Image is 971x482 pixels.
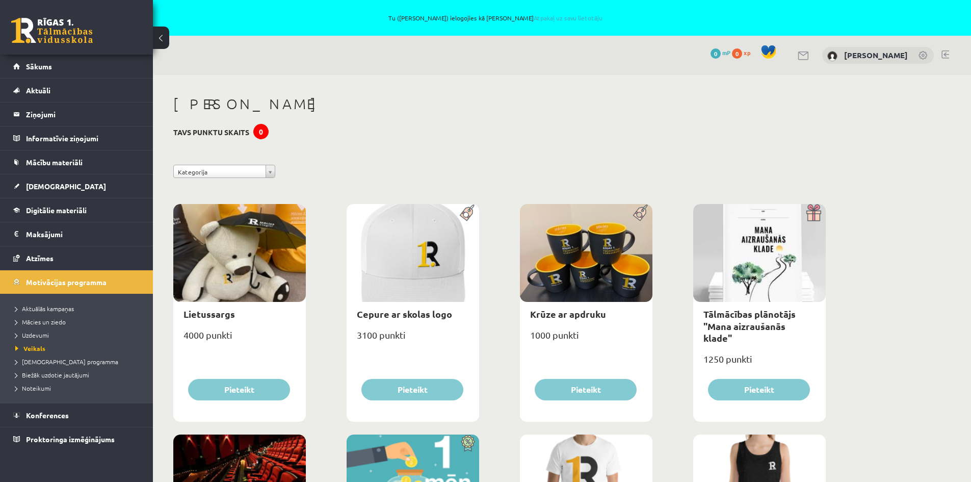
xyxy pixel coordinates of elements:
[703,308,796,344] a: Tālmācības plānotājs "Mana aizraušanās klade"
[26,158,83,167] span: Mācību materiāli
[13,403,140,427] a: Konferences
[361,379,463,400] button: Pieteikt
[26,103,140,126] legend: Ziņojumi
[13,246,140,270] a: Atzīmes
[15,331,49,339] span: Uzdevumi
[26,253,54,263] span: Atzīmes
[803,204,826,221] img: Dāvana ar pārsteigumu
[693,350,826,376] div: 1250 punkti
[26,222,140,246] legend: Maksājumi
[13,79,140,102] a: Aktuāli
[456,435,479,452] img: Atlaide
[13,55,140,78] a: Sākums
[357,308,452,320] a: Cepure ar skolas logo
[13,126,140,150] a: Informatīvie ziņojumi
[11,18,93,43] a: Rīgas 1. Tālmācības vidusskola
[26,435,115,444] span: Proktoringa izmēģinājums
[173,165,275,178] a: Kategorija
[629,204,652,221] img: Populāra prece
[173,128,249,137] h3: Tavs punktu skaits
[13,270,140,294] a: Motivācijas programma
[178,165,261,179] span: Kategorija
[15,344,45,352] span: Veikals
[347,326,479,352] div: 3100 punkti
[708,379,810,400] button: Pieteikt
[844,50,908,60] a: [PERSON_NAME]
[15,305,74,313] span: Aktuālās kampaņas
[15,371,89,379] span: Biežāk uzdotie jautājumi
[827,51,837,61] img: Ralfs Jēkabsons
[173,326,306,352] div: 4000 punkti
[15,370,143,379] a: Biežāk uzdotie jautājumi
[13,222,140,246] a: Maksājumi
[15,318,66,326] span: Mācies un ziedo
[520,326,652,352] div: 1000 punkti
[722,48,730,57] span: mP
[15,357,143,366] a: [DEMOGRAPHIC_DATA] programma
[26,277,107,287] span: Motivācijas programma
[15,384,51,392] span: Noteikumi
[188,379,290,400] button: Pieteikt
[15,344,143,353] a: Veikals
[26,411,69,420] span: Konferences
[13,103,140,126] a: Ziņojumi
[173,95,826,113] h1: [PERSON_NAME]
[26,182,106,191] span: [DEMOGRAPHIC_DATA]
[15,358,118,366] span: [DEMOGRAPHIC_DATA] programma
[15,331,143,340] a: Uzdevumi
[15,384,143,393] a: Noteikumi
[26,126,140,150] legend: Informatīvie ziņojumi
[732,48,755,57] a: 0 xp
[26,62,52,71] span: Sākums
[711,48,730,57] a: 0 mP
[253,124,269,139] div: 0
[711,48,721,59] span: 0
[534,14,602,22] a: Atpakaļ uz savu lietotāju
[530,308,606,320] a: Krūze ar apdruku
[26,86,50,95] span: Aktuāli
[13,174,140,198] a: [DEMOGRAPHIC_DATA]
[732,48,742,59] span: 0
[15,304,143,313] a: Aktuālās kampaņas
[13,150,140,174] a: Mācību materiāli
[13,427,140,451] a: Proktoringa izmēģinājums
[26,206,87,215] span: Digitālie materiāli
[183,308,235,320] a: Lietussargs
[456,204,479,221] img: Populāra prece
[15,317,143,326] a: Mācies un ziedo
[535,379,637,400] button: Pieteikt
[117,15,874,21] span: Tu ([PERSON_NAME]) ielogojies kā [PERSON_NAME]
[13,198,140,222] a: Digitālie materiāli
[744,48,750,57] span: xp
